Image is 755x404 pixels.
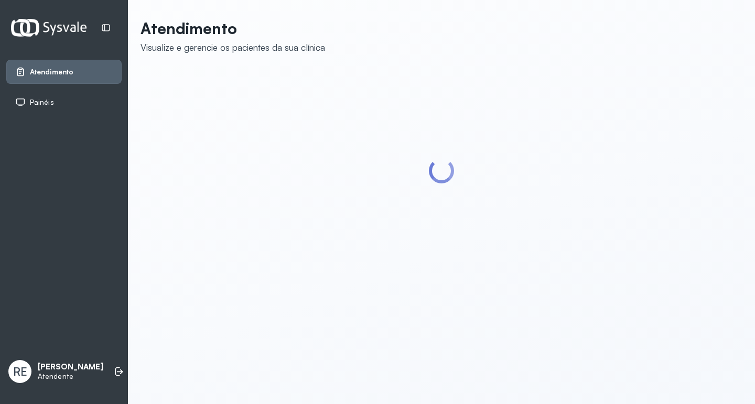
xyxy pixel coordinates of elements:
div: Visualize e gerencie os pacientes da sua clínica [141,42,325,53]
span: Atendimento [30,68,73,77]
p: Atendente [38,372,103,381]
p: [PERSON_NAME] [38,362,103,372]
span: Painéis [30,98,54,107]
img: Logotipo do estabelecimento [11,19,87,36]
p: Atendimento [141,19,325,38]
a: Atendimento [15,67,113,77]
